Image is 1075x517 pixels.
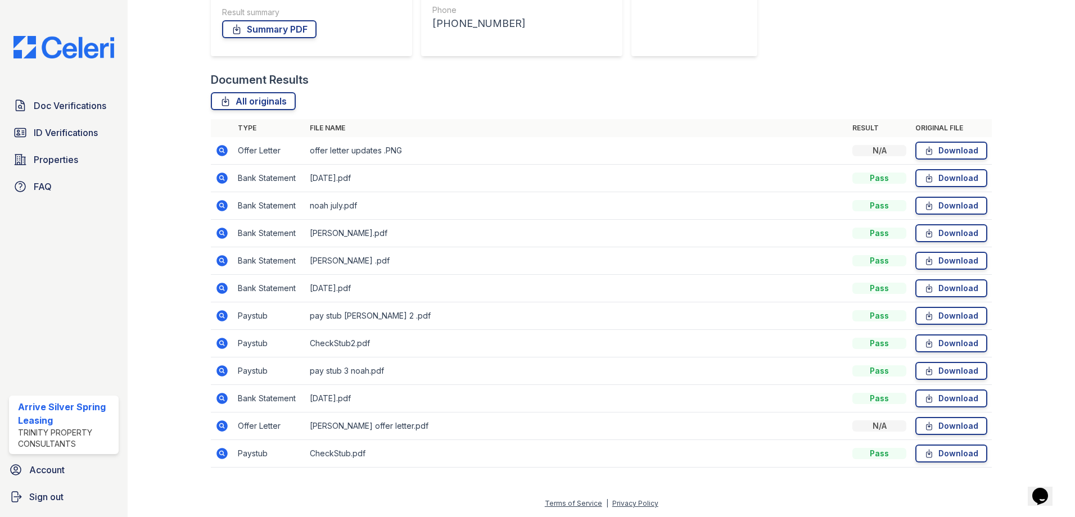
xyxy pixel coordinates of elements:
[4,486,123,508] a: Sign out
[233,275,305,302] td: Bank Statement
[915,362,987,380] a: Download
[9,94,119,117] a: Doc Verifications
[233,302,305,330] td: Paystub
[29,490,64,504] span: Sign out
[612,499,658,507] a: Privacy Policy
[4,459,123,481] a: Account
[852,393,906,404] div: Pass
[233,165,305,192] td: Bank Statement
[18,427,114,450] div: Trinity Property Consultants
[915,389,987,407] a: Download
[852,420,906,432] div: N/A
[9,121,119,144] a: ID Verifications
[34,99,106,112] span: Doc Verifications
[233,192,305,220] td: Bank Statement
[852,310,906,321] div: Pass
[432,4,611,16] div: Phone
[915,142,987,160] a: Download
[305,165,848,192] td: [DATE].pdf
[915,334,987,352] a: Download
[233,357,305,385] td: Paystub
[915,252,987,270] a: Download
[9,148,119,171] a: Properties
[852,365,906,377] div: Pass
[305,220,848,247] td: [PERSON_NAME].pdf
[915,197,987,215] a: Download
[852,228,906,239] div: Pass
[852,200,906,211] div: Pass
[305,440,848,468] td: CheckStub.pdf
[852,255,906,266] div: Pass
[34,126,98,139] span: ID Verifications
[305,119,848,137] th: File name
[4,36,123,58] img: CE_Logo_Blue-a8612792a0a2168367f1c8372b55b34899dd931a85d93a1a3d3e32e68fde9ad4.png
[305,137,848,165] td: offer letter updates .PNG
[852,173,906,184] div: Pass
[211,92,296,110] a: All originals
[34,180,52,193] span: FAQ
[915,279,987,297] a: Download
[233,330,305,357] td: Paystub
[852,145,906,156] div: N/A
[29,463,65,477] span: Account
[915,417,987,435] a: Download
[233,385,305,412] td: Bank Statement
[915,169,987,187] a: Download
[305,412,848,440] td: [PERSON_NAME] offer letter.pdf
[233,440,305,468] td: Paystub
[1028,472,1064,506] iframe: chat widget
[305,275,848,302] td: [DATE].pdf
[915,307,987,325] a: Download
[852,448,906,459] div: Pass
[233,137,305,165] td: Offer Letter
[233,247,305,275] td: Bank Statement
[915,224,987,242] a: Download
[852,283,906,294] div: Pass
[34,153,78,166] span: Properties
[305,330,848,357] td: CheckStub2.pdf
[305,302,848,330] td: pay stub [PERSON_NAME] 2 .pdf
[915,445,987,462] a: Download
[305,385,848,412] td: [DATE].pdf
[606,499,608,507] div: |
[545,499,602,507] a: Terms of Service
[305,357,848,385] td: pay stub 3 noah.pdf
[305,192,848,220] td: noah july.pdf
[233,119,305,137] th: Type
[432,16,611,31] div: [PHONE_NUMBER]
[848,119,911,137] th: Result
[18,400,114,427] div: Arrive Silver Spring Leasing
[911,119,992,137] th: Original file
[9,175,119,198] a: FAQ
[222,7,401,18] div: Result summary
[222,20,317,38] a: Summary PDF
[211,72,309,88] div: Document Results
[233,220,305,247] td: Bank Statement
[305,247,848,275] td: [PERSON_NAME] .pdf
[852,338,906,349] div: Pass
[233,412,305,440] td: Offer Letter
